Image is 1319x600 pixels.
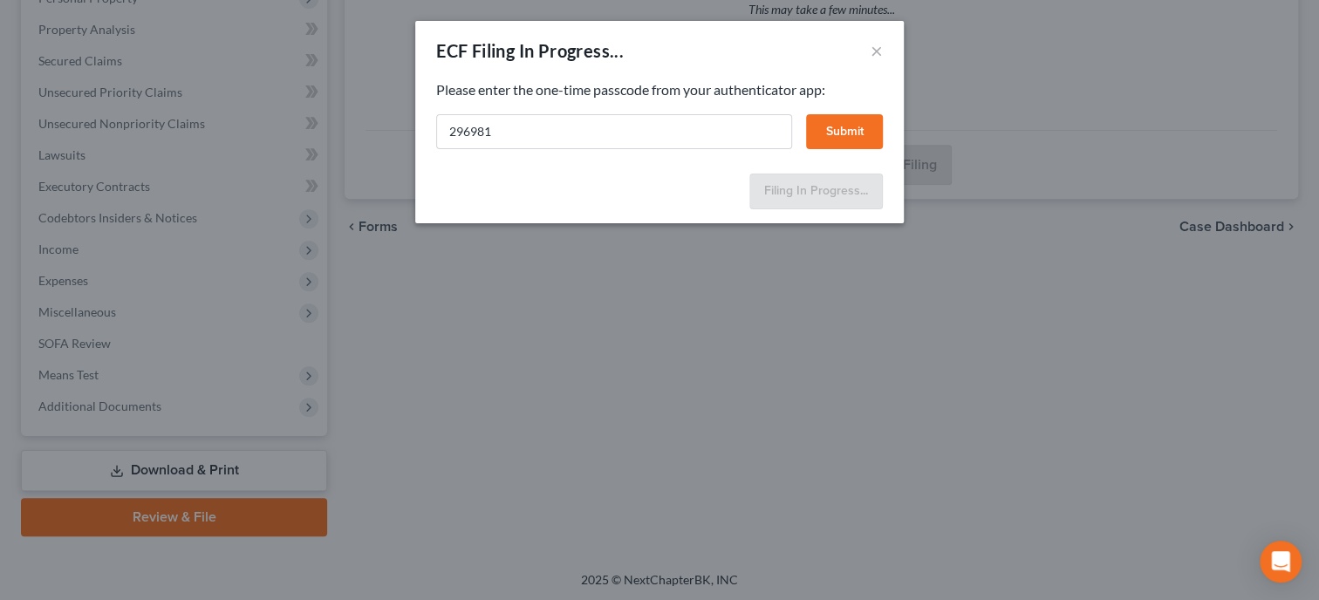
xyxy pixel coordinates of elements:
[1260,541,1302,583] div: Open Intercom Messenger
[806,114,883,149] button: Submit
[749,174,883,210] button: Filing In Progress...
[436,114,792,149] input: Enter MFA Code...
[436,38,624,63] div: ECF Filing In Progress...
[436,80,883,100] p: Please enter the one-time passcode from your authenticator app:
[871,40,883,61] button: ×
